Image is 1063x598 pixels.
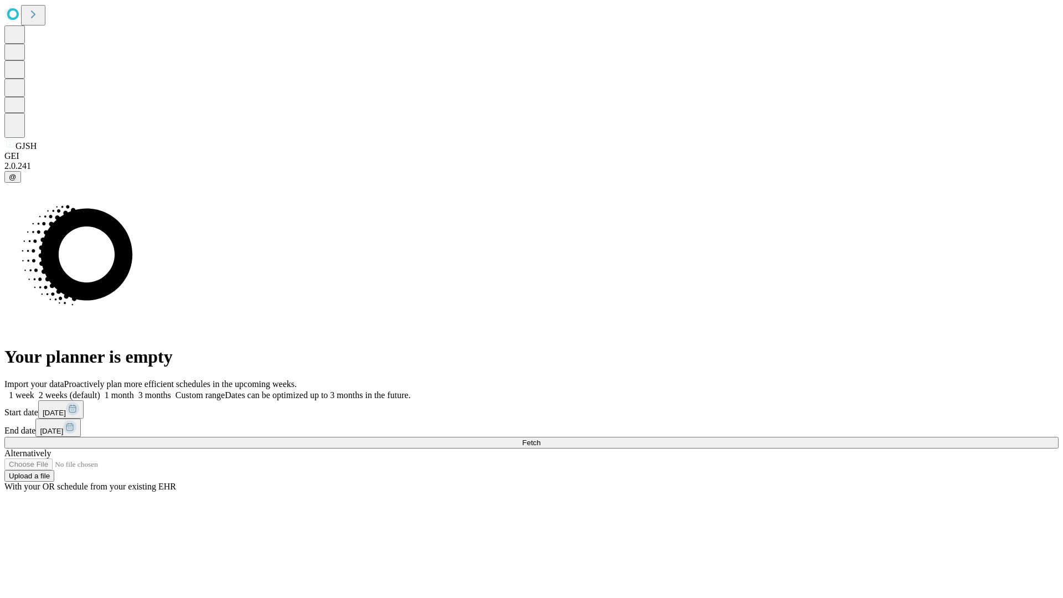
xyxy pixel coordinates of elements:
div: End date [4,419,1059,437]
button: Upload a file [4,470,54,482]
div: 2.0.241 [4,161,1059,171]
span: 3 months [138,390,171,400]
span: [DATE] [43,409,66,417]
span: GJSH [16,141,37,151]
div: Start date [4,400,1059,419]
span: Alternatively [4,448,51,458]
span: Dates can be optimized up to 3 months in the future. [225,390,410,400]
span: [DATE] [40,427,63,435]
h1: Your planner is empty [4,347,1059,367]
button: [DATE] [35,419,81,437]
span: 1 week [9,390,34,400]
button: @ [4,171,21,183]
span: Import your data [4,379,64,389]
span: With your OR schedule from your existing EHR [4,482,176,491]
span: Custom range [176,390,225,400]
button: [DATE] [38,400,84,419]
button: Fetch [4,437,1059,448]
div: GEI [4,151,1059,161]
span: Proactively plan more efficient schedules in the upcoming weeks. [64,379,297,389]
span: 1 month [105,390,134,400]
span: 2 weeks (default) [39,390,100,400]
span: @ [9,173,17,181]
span: Fetch [522,439,540,447]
